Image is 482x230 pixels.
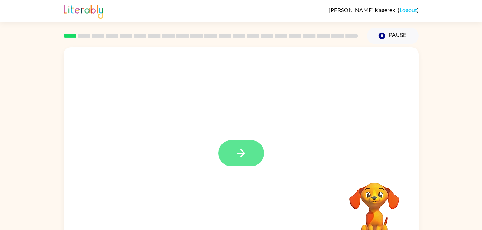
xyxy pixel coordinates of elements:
[329,6,398,13] span: [PERSON_NAME] Kagereki
[367,28,419,44] button: Pause
[399,6,417,13] a: Logout
[64,3,103,19] img: Literably
[329,6,419,13] div: ( )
